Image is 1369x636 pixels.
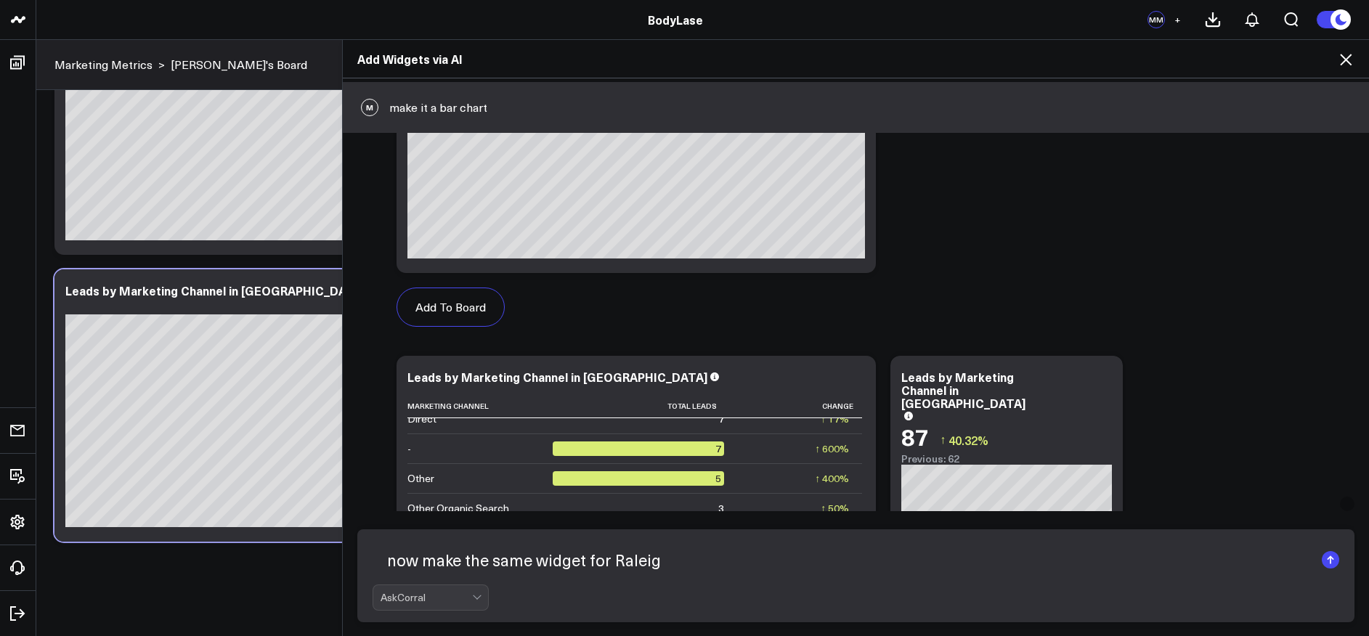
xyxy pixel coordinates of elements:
div: Other [407,471,434,486]
span: + [1174,15,1181,25]
th: Total Leads [553,394,737,418]
button: + [1169,11,1186,28]
button: Add To Board [397,288,505,327]
div: ↑ 400% [815,471,849,486]
div: Direct [407,412,436,426]
textarea: now make the same widget for Ralei [373,541,1315,579]
span: M [361,99,378,116]
a: BodyLase [648,12,703,28]
div: - [407,441,411,456]
div: 5 [553,471,724,486]
div: Leads by Marketing Channel in [GEOGRAPHIC_DATA] [407,369,707,385]
div: 7 [718,412,724,426]
div: 7 [553,441,724,456]
th: Change [737,394,862,418]
div: Leads by Marketing Channel in [GEOGRAPHIC_DATA] [901,369,1025,411]
div: ↑ 17% [821,412,849,426]
div: make it a bar chart [343,82,1369,133]
div: MM [1147,11,1165,28]
span: ↑ [940,431,946,449]
div: ↑ 600% [815,441,849,456]
div: 3 [718,501,724,515]
div: 87 [901,423,929,449]
div: AskCorral [381,592,472,603]
span: 40.32% [948,432,988,448]
div: ↑ 50% [821,501,849,515]
div: Other Organic Search [407,501,509,515]
th: Marketing Channel [407,394,553,418]
h2: Add Widgets via AI [357,51,1354,67]
div: Previous: 62 [901,453,1112,465]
